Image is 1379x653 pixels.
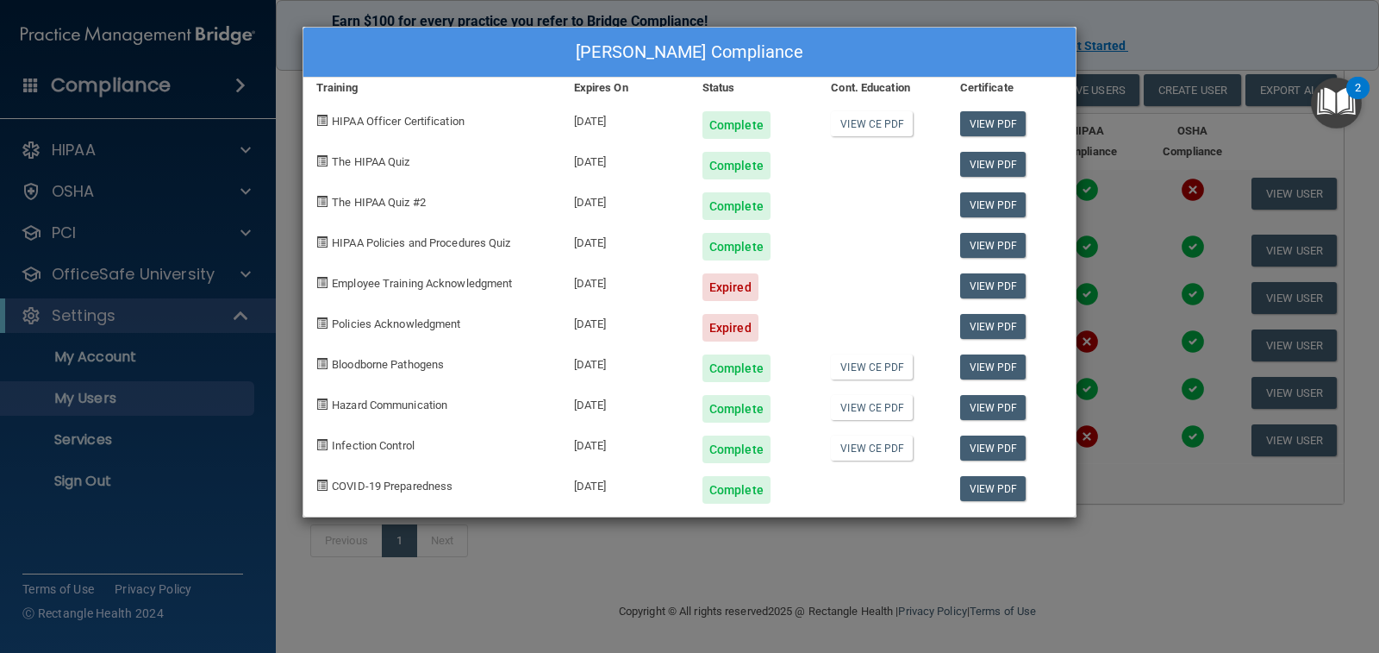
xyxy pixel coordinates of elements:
[960,233,1026,258] a: View PDF
[332,115,465,128] span: HIPAA Officer Certification
[960,395,1026,420] a: View PDF
[303,78,561,98] div: Training
[960,192,1026,217] a: View PDF
[831,355,913,380] a: View CE PDF
[702,314,758,342] div: Expired
[561,139,689,179] div: [DATE]
[561,261,689,301] div: [DATE]
[960,436,1026,461] a: View PDF
[702,355,771,382] div: Complete
[561,423,689,463] div: [DATE]
[332,358,444,371] span: Bloodborne Pathogens
[332,155,409,168] span: The HIPAA Quiz
[960,152,1026,177] a: View PDF
[332,236,510,249] span: HIPAA Policies and Procedures Quiz
[561,98,689,139] div: [DATE]
[702,476,771,504] div: Complete
[702,152,771,179] div: Complete
[561,382,689,423] div: [DATE]
[818,78,946,98] div: Cont. Education
[831,395,913,420] a: View CE PDF
[561,301,689,342] div: [DATE]
[689,78,818,98] div: Status
[561,78,689,98] div: Expires On
[332,439,415,452] span: Infection Control
[561,463,689,504] div: [DATE]
[332,399,447,411] span: Hazard Communication
[947,78,1076,98] div: Certificate
[1355,88,1361,110] div: 2
[561,342,689,382] div: [DATE]
[960,111,1026,136] a: View PDF
[561,220,689,261] div: [DATE]
[702,395,771,423] div: Complete
[561,179,689,220] div: [DATE]
[332,317,460,330] span: Policies Acknowledgment
[702,111,771,139] div: Complete
[332,196,426,209] span: The HIPAA Quiz #2
[332,480,452,493] span: COVID-19 Preparedness
[960,476,1026,501] a: View PDF
[702,233,771,261] div: Complete
[1311,78,1362,129] button: Open Resource Center, 2 new notifications
[702,273,758,301] div: Expired
[831,111,913,136] a: View CE PDF
[960,273,1026,298] a: View PDF
[702,192,771,220] div: Complete
[960,314,1026,339] a: View PDF
[702,436,771,463] div: Complete
[831,436,913,461] a: View CE PDF
[303,28,1076,78] div: [PERSON_NAME] Compliance
[332,277,512,290] span: Employee Training Acknowledgment
[960,355,1026,380] a: View PDF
